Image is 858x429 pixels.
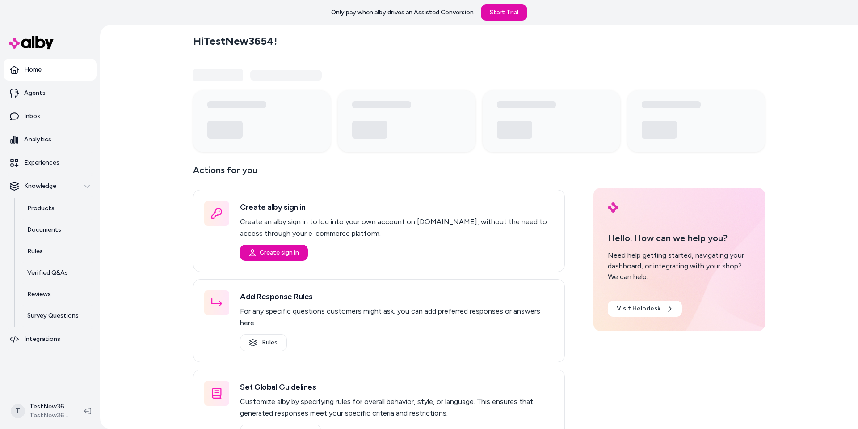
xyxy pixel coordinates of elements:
p: Products [27,204,55,213]
a: Integrations [4,328,97,350]
a: Experiences [4,152,97,174]
span: T [11,404,25,418]
h2: Hi TestNew3654 ! [193,34,277,48]
p: Integrations [24,335,60,344]
a: Visit Helpdesk [608,301,682,317]
p: Agents [24,89,46,98]
a: Survey Questions [18,305,97,327]
div: Need help getting started, navigating your dashboard, or integrating with your shop? We can help. [608,250,751,282]
img: alby Logo [608,202,618,213]
p: Only pay when alby drives an Assisted Conversion [331,8,474,17]
p: Verified Q&As [27,268,68,277]
p: Actions for you [193,163,565,184]
h3: Create alby sign in [240,201,554,213]
a: Agents [4,82,97,104]
p: Reviews [27,290,51,299]
a: Rules [240,334,287,351]
button: Create sign in [240,245,308,261]
a: Inbox [4,106,97,127]
span: TestNew3654 [29,411,70,420]
a: Rules [18,241,97,262]
a: Reviews [18,284,97,305]
p: Customize alby by specifying rules for overall behavior, style, or language. This ensures that ge... [240,396,554,419]
h3: Set Global Guidelines [240,381,554,393]
p: Analytics [24,135,51,144]
p: Inbox [24,112,40,121]
p: Survey Questions [27,311,79,320]
a: Documents [18,219,97,241]
img: alby Logo [9,36,54,49]
p: Experiences [24,158,59,167]
a: Products [18,198,97,219]
p: Hello. How can we help you? [608,231,751,245]
a: Home [4,59,97,81]
h3: Add Response Rules [240,290,554,303]
button: TTestNew3654 ShopifyTestNew3654 [5,397,77,425]
p: For any specific questions customers might ask, you can add preferred responses or answers here. [240,306,554,329]
p: TestNew3654 Shopify [29,402,70,411]
p: Knowledge [24,182,56,191]
p: Home [24,65,42,74]
p: Rules [27,247,43,256]
a: Verified Q&As [18,262,97,284]
button: Knowledge [4,175,97,197]
a: Start Trial [481,4,527,21]
p: Create an alby sign in to log into your own account on [DOMAIN_NAME], without the need to access ... [240,216,554,239]
p: Documents [27,225,61,234]
a: Analytics [4,129,97,150]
